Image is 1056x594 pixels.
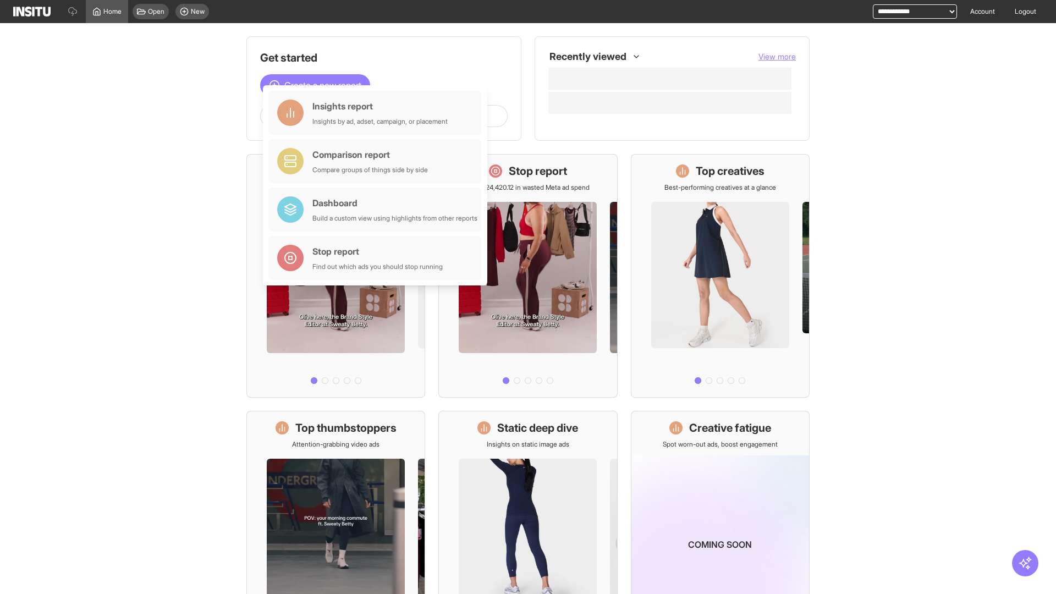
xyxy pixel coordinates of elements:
div: Stop report [312,245,443,258]
span: Home [103,7,122,16]
span: View more [758,52,796,61]
div: Compare groups of things side by side [312,166,428,174]
span: Create a new report [284,79,361,92]
span: New [191,7,205,16]
div: Dashboard [312,196,477,210]
h1: Top creatives [696,163,765,179]
div: Comparison report [312,148,428,161]
img: Logo [13,7,51,16]
h1: Top thumbstoppers [295,420,397,436]
button: View more [758,51,796,62]
button: Create a new report [260,74,370,96]
a: What's live nowSee all active ads instantly [246,154,425,398]
div: Insights by ad, adset, campaign, or placement [312,117,448,126]
a: Top creativesBest-performing creatives at a glance [631,154,810,398]
p: Save £24,420.12 in wasted Meta ad spend [466,183,590,192]
p: Insights on static image ads [487,440,569,449]
a: Stop reportSave £24,420.12 in wasted Meta ad spend [438,154,617,398]
div: Insights report [312,100,448,113]
p: Attention-grabbing video ads [292,440,380,449]
h1: Get started [260,50,508,65]
span: Open [148,7,164,16]
div: Build a custom view using highlights from other reports [312,214,477,223]
div: Find out which ads you should stop running [312,262,443,271]
h1: Stop report [509,163,567,179]
h1: Static deep dive [497,420,578,436]
p: Best-performing creatives at a glance [664,183,776,192]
